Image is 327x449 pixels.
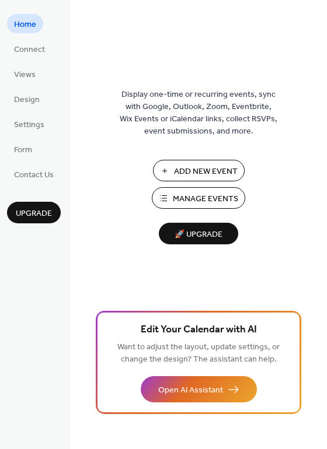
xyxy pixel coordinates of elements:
[7,139,39,159] a: Form
[174,166,238,178] span: Add New Event
[7,114,51,134] a: Settings
[120,89,277,138] span: Display one-time or recurring events, sync with Google, Outlook, Zoom, Eventbrite, Wix Events or ...
[14,119,44,131] span: Settings
[141,376,257,402] button: Open AI Assistant
[7,164,61,184] a: Contact Us
[152,187,245,209] button: Manage Events
[153,160,245,181] button: Add New Event
[166,227,231,243] span: 🚀 Upgrade
[14,69,36,81] span: Views
[117,339,280,367] span: Want to adjust the layout, update settings, or change the design? The assistant can help.
[7,64,43,83] a: Views
[141,322,257,338] span: Edit Your Calendar with AI
[7,39,52,58] a: Connect
[16,208,52,220] span: Upgrade
[7,14,43,33] a: Home
[7,89,47,108] a: Design
[158,384,223,397] span: Open AI Assistant
[159,223,238,244] button: 🚀 Upgrade
[173,193,238,205] span: Manage Events
[14,19,36,31] span: Home
[7,202,61,223] button: Upgrade
[14,144,32,156] span: Form
[14,44,45,56] span: Connect
[14,94,40,106] span: Design
[14,169,54,181] span: Contact Us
